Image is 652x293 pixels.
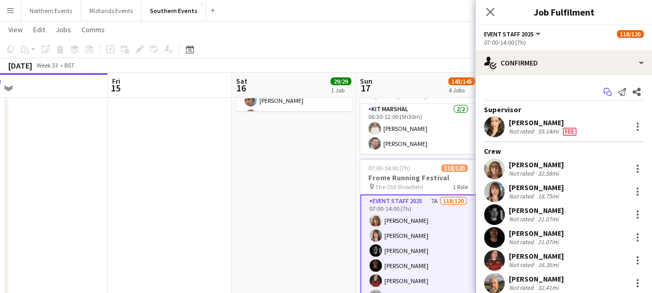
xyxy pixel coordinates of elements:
div: Confirmed [476,50,652,75]
button: Southern Events [142,1,206,21]
span: 143/145 [448,77,475,85]
div: 1 Job [331,86,351,94]
div: [PERSON_NAME] [509,160,564,169]
div: Not rated [509,192,536,200]
div: 21.07mi [536,238,561,246]
span: Event Staff 2025 [484,30,534,38]
span: 16 [234,82,247,94]
div: 16.36mi [536,261,561,269]
span: Sun [360,76,372,86]
div: 55.14mi [536,127,561,136]
div: [PERSON_NAME] [509,274,564,284]
div: Supervisor [476,105,652,114]
span: Fee [563,128,576,136]
div: [PERSON_NAME] [509,229,564,238]
a: Edit [29,23,49,36]
div: 21.07mi [536,215,561,223]
span: Sat [236,76,247,86]
div: Crew has different fees then in role [561,127,578,136]
div: Not rated [509,127,536,136]
span: 15 [110,82,120,94]
div: [PERSON_NAME] [509,183,564,192]
span: 17 [358,82,372,94]
div: [DATE] [8,60,32,71]
button: Midlands Events [81,1,142,21]
div: [PERSON_NAME] [509,251,564,261]
button: Event Staff 2025 [484,30,542,38]
div: Not rated [509,284,536,291]
div: BST [64,61,75,69]
div: [PERSON_NAME] [509,206,564,215]
app-card-role: Kit Marshal2/206:30-12:00 (5h30m)[PERSON_NAME][PERSON_NAME] [360,103,476,154]
span: 118/120 [617,30,644,38]
a: Comms [77,23,109,36]
div: 4 Jobs [449,86,475,94]
span: Comms [81,25,105,34]
div: Crew [476,146,652,156]
h3: Frome Running Festival [360,173,476,182]
span: 07:00-14:00 (7h) [368,164,410,172]
div: 07:00-14:00 (7h) [484,38,644,46]
a: View [4,23,27,36]
div: 32.41mi [536,284,561,291]
div: [PERSON_NAME] [509,118,578,127]
div: Not rated [509,169,536,177]
span: Week 33 [34,61,60,69]
h3: Job Fulfilment [476,5,652,19]
span: The Old Showfield [375,183,423,191]
div: 18.75mi [536,192,561,200]
button: Northern Events [21,1,81,21]
span: Fri [112,76,120,86]
div: Not rated [509,261,536,269]
a: Jobs [51,23,75,36]
span: Jobs [56,25,71,34]
span: 1 Role [453,183,468,191]
span: 118/120 [441,164,468,172]
div: 32.58mi [536,169,561,177]
span: 29/29 [330,77,351,85]
div: Not rated [509,215,536,223]
span: Edit [33,25,45,34]
span: View [8,25,23,34]
app-job-card: 06:30-12:00 (5h30m)2/2RT Kit Assistant - [GEOGRAPHIC_DATA] 5k and 10k [STREET_ADDRESS]1 RoleKit M... [360,58,476,154]
div: Not rated [509,238,536,246]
